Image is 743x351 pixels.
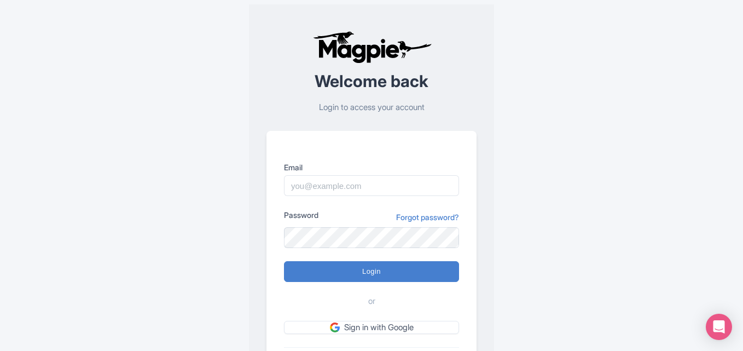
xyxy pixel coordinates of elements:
label: Email [284,162,459,173]
h2: Welcome back [266,72,477,90]
div: Open Intercom Messenger [706,314,732,340]
img: logo-ab69f6fb50320c5b225c76a69d11143b.png [310,31,433,64]
label: Password [284,209,318,221]
span: or [368,295,375,308]
input: you@example.com [284,175,459,196]
p: Login to access your account [266,101,477,114]
img: google.svg [330,323,340,332]
a: Sign in with Google [284,321,459,335]
a: Forgot password? [396,211,459,223]
input: Login [284,261,459,282]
